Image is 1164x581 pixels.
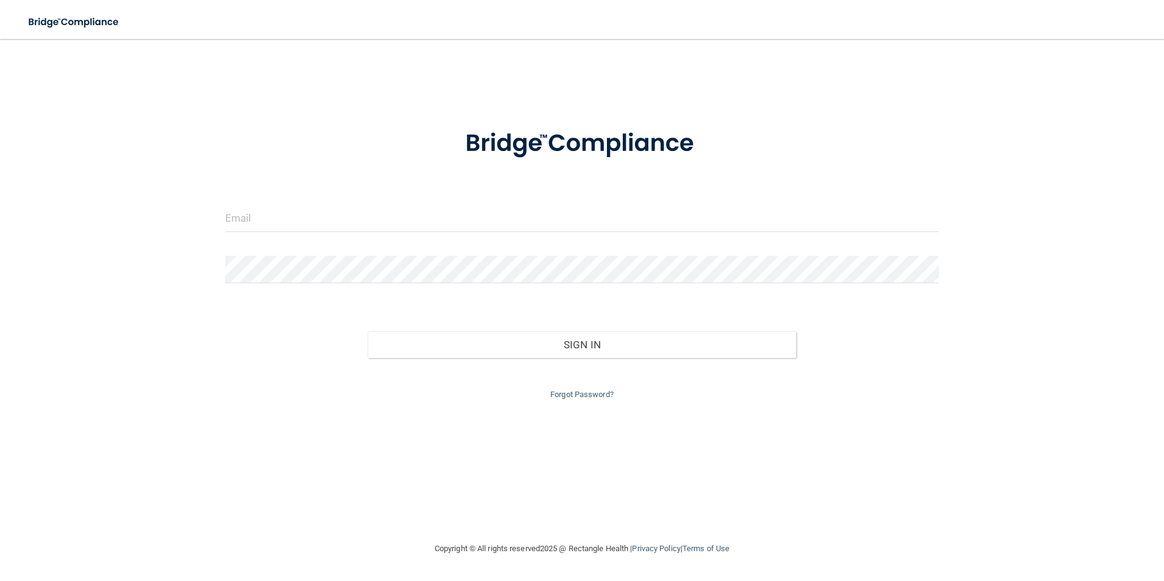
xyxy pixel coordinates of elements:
[18,10,130,35] img: bridge_compliance_login_screen.278c3ca4.svg
[360,529,804,568] div: Copyright © All rights reserved 2025 @ Rectangle Health | |
[550,390,614,399] a: Forgot Password?
[368,331,796,358] button: Sign In
[225,205,939,232] input: Email
[632,544,680,553] a: Privacy Policy
[440,112,724,175] img: bridge_compliance_login_screen.278c3ca4.svg
[682,544,729,553] a: Terms of Use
